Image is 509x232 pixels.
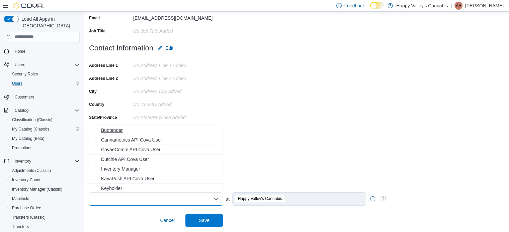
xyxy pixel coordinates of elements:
[12,136,45,141] span: My Catalog (Beta)
[13,2,44,9] img: Cova
[15,62,25,67] span: Users
[9,185,65,193] a: Inventory Manager (Classic)
[344,2,365,9] span: Feedback
[12,157,80,165] span: Inventory
[133,112,223,120] div: No State/Province Added
[89,192,504,206] div: at
[454,2,462,10] div: Amanda Finnbogason
[7,143,82,153] button: Promotions
[9,70,40,78] a: Security Roles
[12,168,51,173] span: Adjustments (Classic)
[9,223,31,231] a: Transfers
[101,156,219,163] span: Dutchie API Cova User
[7,203,82,213] button: Purchase Orders
[133,125,223,133] div: No Address Zip added
[133,26,223,34] div: No Job Title added
[12,93,37,101] a: Customers
[7,185,82,194] button: Inventory Manager (Classic)
[89,15,100,21] label: Email
[450,2,452,10] p: |
[12,47,28,55] a: Home
[465,2,504,10] p: [PERSON_NAME]
[1,157,82,166] button: Inventory
[15,108,28,113] span: Catalog
[7,194,82,203] button: Manifests
[157,214,177,227] button: Cancel
[89,135,223,145] button: Cannametrics API Cova User
[12,93,80,101] span: Customers
[12,215,46,220] span: Transfers (Classic)
[12,127,49,132] span: My Catalog (Classic)
[89,44,153,52] h3: Contact Information
[9,223,80,231] span: Transfers
[9,167,80,175] span: Adjustments (Classic)
[89,164,223,174] button: Inventory Manager
[133,13,223,21] div: [EMAIL_ADDRESS][DOMAIN_NAME]
[101,127,219,134] span: Budtender
[9,116,80,124] span: Classification (Classic)
[133,86,223,94] div: No Address City added
[89,145,223,155] button: CovaeComm API Cova User
[12,106,31,114] button: Catalog
[7,175,82,185] button: Inventory Count
[1,60,82,69] button: Users
[7,166,82,175] button: Adjustments (Classic)
[12,157,34,165] button: Inventory
[9,125,52,133] a: My Catalog (Classic)
[165,45,173,51] span: Edit
[238,195,282,202] span: Happy Valley's Cannabis
[9,195,32,203] a: Manifests
[9,135,47,143] a: My Catalog (Beta)
[456,2,461,10] span: AF
[133,99,223,107] div: No Country Added
[15,94,34,100] span: Customers
[133,60,223,68] div: No Address Line 1 added
[7,69,82,79] button: Security Roles
[7,115,82,125] button: Classification (Classic)
[101,146,219,153] span: CovaeComm API Cova User
[9,204,45,212] a: Purchase Orders
[12,177,40,183] span: Inventory Count
[15,159,31,164] span: Inventory
[89,126,223,135] button: Budtender
[9,135,80,143] span: My Catalog (Beta)
[7,79,82,88] button: Users
[12,145,32,151] span: Promotions
[133,73,223,81] div: No Address Line 2 added
[9,79,25,87] a: Users
[9,70,80,78] span: Security Roles
[12,61,80,69] span: Users
[185,214,223,227] button: Save
[12,205,43,211] span: Purchase Orders
[15,49,25,54] span: Home
[9,144,80,152] span: Promotions
[1,46,82,56] button: Home
[199,217,209,224] span: Save
[9,204,80,212] span: Purchase Orders
[9,195,80,203] span: Manifests
[101,175,219,182] span: KayaPush API Cova User
[12,81,22,86] span: Users
[396,2,448,10] p: Happy Valley's Cannabis
[12,106,80,114] span: Catalog
[7,134,82,143] button: My Catalog (Beta)
[9,176,43,184] a: Inventory Count
[12,117,53,123] span: Classification (Classic)
[9,116,55,124] a: Classification (Classic)
[7,222,82,231] button: Transfers
[89,184,223,193] button: Keyholder
[370,2,384,9] input: Dark Mode
[9,144,35,152] a: Promotions
[9,185,80,193] span: Inventory Manager (Classic)
[155,41,176,55] button: Edit
[235,195,285,202] span: Happy Valley's Cannabis
[89,76,118,81] label: Address Line 2
[7,213,82,222] button: Transfers (Classic)
[12,61,28,69] button: Users
[9,213,80,221] span: Transfers (Classic)
[214,196,219,202] button: Close list of options
[9,125,80,133] span: My Catalog (Classic)
[12,47,80,55] span: Home
[101,137,219,143] span: Cannametrics API Cova User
